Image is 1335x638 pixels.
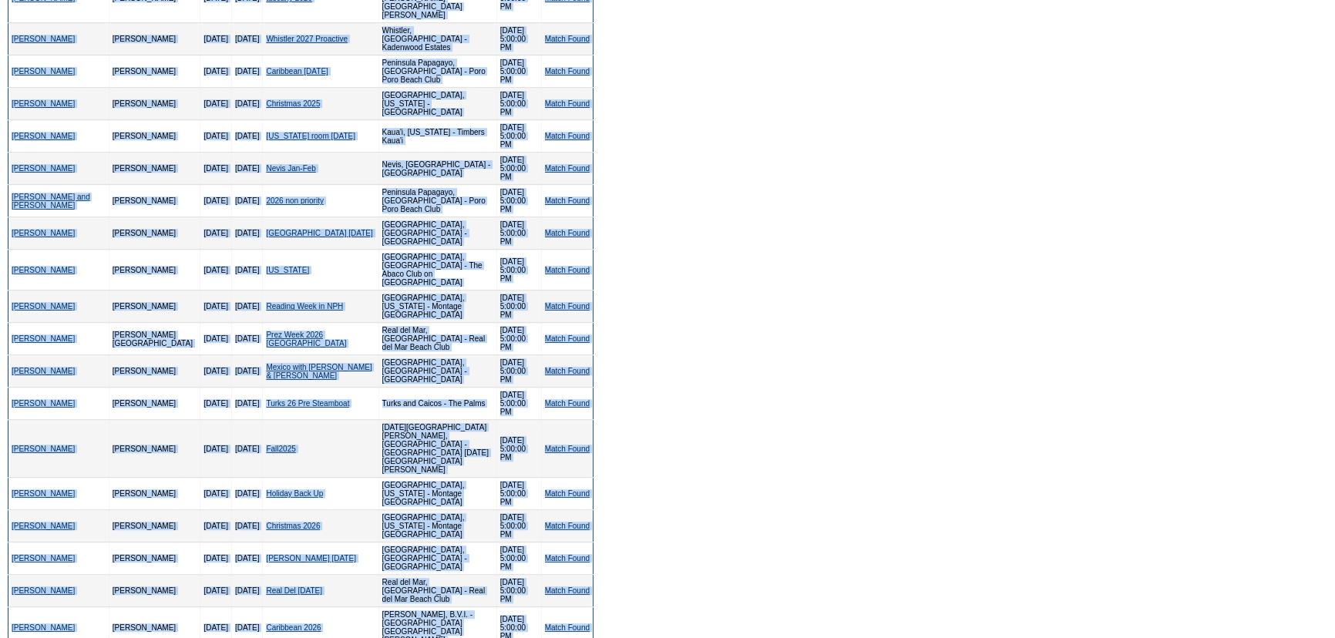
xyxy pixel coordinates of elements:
td: [DATE] 5:00:00 PM [496,250,541,290]
a: [US_STATE] [266,266,309,274]
td: [PERSON_NAME] [109,250,200,290]
td: Turks and Caicos - The Palms [378,388,496,420]
a: [PERSON_NAME] [12,367,75,375]
td: [DATE] [200,217,231,250]
td: Kaua'i, [US_STATE] - Timbers Kaua'i [378,120,496,153]
td: [DATE] [200,478,231,510]
td: [DATE] [200,290,231,323]
a: Prez Week 2026 [GEOGRAPHIC_DATA] [266,331,346,348]
a: Match Found [545,67,590,76]
td: Peninsula Papagayo, [GEOGRAPHIC_DATA] - Poro Poro Beach Club [378,185,496,217]
a: Reading Week in NPH [266,302,343,311]
td: [PERSON_NAME] [109,23,200,55]
td: [PERSON_NAME] [109,388,200,420]
a: [PERSON_NAME] [12,302,75,311]
td: [PERSON_NAME] [109,575,200,607]
td: [GEOGRAPHIC_DATA], [US_STATE] - [GEOGRAPHIC_DATA] [378,88,496,120]
td: [DATE] [231,290,262,323]
td: [DATE] [231,478,262,510]
a: [PERSON_NAME] [12,586,75,595]
td: [DATE] [200,323,231,355]
td: [DATE] [231,217,262,250]
td: [DATE][GEOGRAPHIC_DATA][PERSON_NAME], [GEOGRAPHIC_DATA] - [GEOGRAPHIC_DATA] [DATE][GEOGRAPHIC_DAT... [378,420,496,478]
td: [DATE] 5:00:00 PM [496,153,541,185]
td: [PERSON_NAME] [109,153,200,185]
a: Match Found [545,132,590,140]
td: [DATE] [231,388,262,420]
a: [PERSON_NAME] and [PERSON_NAME] [12,193,90,210]
td: [PERSON_NAME] [109,185,200,217]
td: [GEOGRAPHIC_DATA], [GEOGRAPHIC_DATA] - The Abaco Club on [GEOGRAPHIC_DATA] [378,250,496,290]
a: Caribbean 2026 [266,623,321,632]
td: [DATE] 5:00:00 PM [496,88,541,120]
a: Match Found [545,445,590,453]
td: [DATE] 5:00:00 PM [496,23,541,55]
a: Turks 26 Pre Steamboat [266,399,349,408]
td: [DATE] 5:00:00 PM [496,355,541,388]
td: [GEOGRAPHIC_DATA], [US_STATE] - Montage [GEOGRAPHIC_DATA] [378,290,496,323]
td: [DATE] 5:00:00 PM [496,120,541,153]
td: [DATE] [231,355,262,388]
td: [DATE] 5:00:00 PM [496,420,541,478]
a: [PERSON_NAME] [DATE] [266,554,356,562]
a: Match Found [545,367,590,375]
td: [GEOGRAPHIC_DATA], [US_STATE] - Montage [GEOGRAPHIC_DATA] [378,510,496,542]
a: Match Found [545,164,590,173]
a: [PERSON_NAME] [12,489,75,498]
a: Match Found [545,266,590,274]
td: [DATE] [200,355,231,388]
td: [PERSON_NAME][GEOGRAPHIC_DATA] [109,323,200,355]
a: [PERSON_NAME] [12,522,75,530]
td: [DATE] 5:00:00 PM [496,185,541,217]
td: [PERSON_NAME] [109,55,200,88]
td: Peninsula Papagayo, [GEOGRAPHIC_DATA] - Poro Poro Beach Club [378,55,496,88]
a: [GEOGRAPHIC_DATA] [DATE] [266,229,372,237]
td: [DATE] [231,55,262,88]
td: [DATE] [231,420,262,478]
a: Match Found [545,554,590,562]
td: [PERSON_NAME] [109,478,200,510]
td: [DATE] 5:00:00 PM [496,542,541,575]
td: [DATE] [200,23,231,55]
a: Match Found [545,586,590,595]
td: [DATE] [231,510,262,542]
a: Match Found [545,489,590,498]
a: [PERSON_NAME] [12,623,75,632]
td: [DATE] [231,120,262,153]
td: [PERSON_NAME] [109,355,200,388]
td: [DATE] [200,153,231,185]
a: Christmas 2026 [266,522,320,530]
td: [DATE] [231,250,262,290]
a: Match Found [545,35,590,43]
td: [PERSON_NAME] [109,120,200,153]
a: [PERSON_NAME] [12,229,75,237]
td: [DATE] [231,23,262,55]
td: [DATE] 5:00:00 PM [496,478,541,510]
a: [PERSON_NAME] [12,266,75,274]
td: Whistler, [GEOGRAPHIC_DATA] - Kadenwood Estates [378,23,496,55]
td: [DATE] [231,542,262,575]
a: [US_STATE] room [DATE] [266,132,355,140]
td: [GEOGRAPHIC_DATA], [US_STATE] - Montage [GEOGRAPHIC_DATA] [378,478,496,510]
a: Match Found [545,302,590,311]
td: [DATE] 5:00:00 PM [496,388,541,420]
a: [PERSON_NAME] [12,334,75,343]
td: [DATE] [200,185,231,217]
a: Holiday Back Up [266,489,323,498]
td: [DATE] 5:00:00 PM [496,323,541,355]
a: Match Found [545,196,590,205]
td: [DATE] [200,575,231,607]
a: [PERSON_NAME] [12,164,75,173]
a: Real Del [DATE] [266,586,322,595]
a: [PERSON_NAME] [12,67,75,76]
td: [DATE] 5:00:00 PM [496,290,541,323]
a: [PERSON_NAME] [12,554,75,562]
td: [GEOGRAPHIC_DATA], [GEOGRAPHIC_DATA] - [GEOGRAPHIC_DATA] [378,355,496,388]
td: [GEOGRAPHIC_DATA], [GEOGRAPHIC_DATA] - [GEOGRAPHIC_DATA] [378,542,496,575]
a: Whistler 2027 Proactive [266,35,348,43]
td: [DATE] [231,88,262,120]
a: Christmas 2025 [266,99,320,108]
td: [DATE] [200,250,231,290]
a: Match Found [545,99,590,108]
td: [DATE] [231,185,262,217]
